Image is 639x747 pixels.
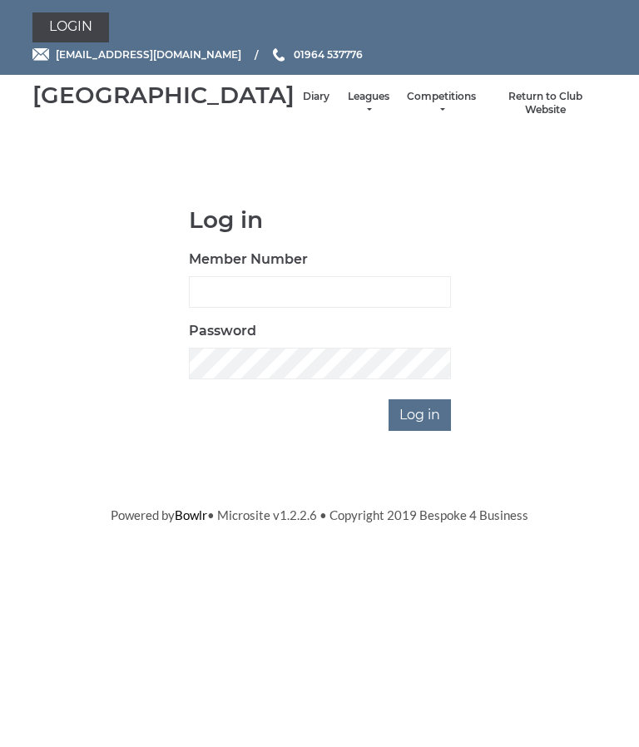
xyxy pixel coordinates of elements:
input: Log in [389,399,451,431]
a: Diary [303,90,329,104]
a: Competitions [407,90,476,117]
span: Powered by • Microsite v1.2.2.6 • Copyright 2019 Bespoke 4 Business [111,507,528,522]
img: Email [32,48,49,61]
span: [EMAIL_ADDRESS][DOMAIN_NAME] [56,48,241,61]
label: Member Number [189,250,308,270]
a: Return to Club Website [493,90,598,117]
span: 01964 537776 [294,48,363,61]
div: [GEOGRAPHIC_DATA] [32,82,295,108]
a: Leagues [346,90,390,117]
h1: Log in [189,207,451,233]
a: Email [EMAIL_ADDRESS][DOMAIN_NAME] [32,47,241,62]
a: Login [32,12,109,42]
img: Phone us [273,48,285,62]
a: Bowlr [175,507,207,522]
label: Password [189,321,256,341]
a: Phone us 01964 537776 [270,47,363,62]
